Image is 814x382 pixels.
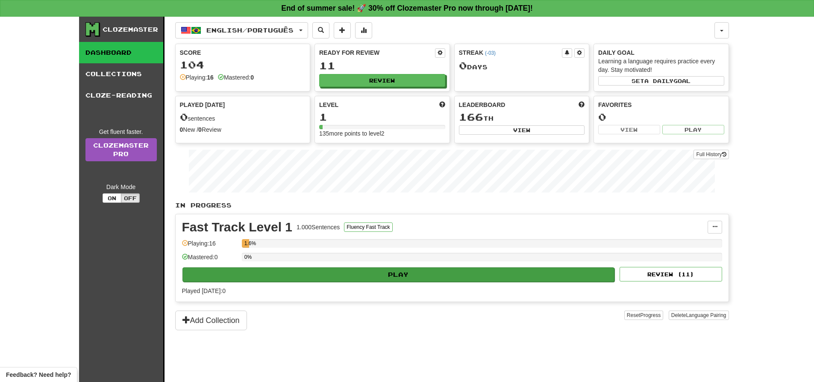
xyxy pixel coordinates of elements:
button: Review [319,74,445,87]
span: 0 [180,111,188,123]
div: Ready for Review [319,48,435,57]
button: Seta dailygoal [598,76,724,86]
div: Mastered: 0 [182,253,238,267]
div: 0 [598,112,724,122]
button: ResetProgress [624,311,663,320]
span: Language Pairing [686,312,726,318]
div: Streak [459,48,562,57]
span: Score more points to level up [439,101,445,109]
div: 1 [319,112,445,122]
button: Off [121,193,140,203]
strong: 0 [180,126,183,133]
span: Progress [640,312,661,318]
button: Fluency Fast Track [344,222,392,232]
div: Favorites [598,101,724,109]
span: a daily [644,78,673,84]
p: In Progress [175,201,729,210]
div: Dark Mode [85,183,157,191]
button: Full History [694,150,729,159]
div: Day s [459,60,585,71]
span: Leaderboard [459,101,505,109]
strong: End of summer sale! 🚀 30% off Clozemaster Pro now through [DATE]! [281,4,533,12]
span: This week in points, UTC [579,101,585,109]
a: ClozemasterPro [85,138,157,161]
div: New / Review [180,125,306,134]
strong: 16 [207,74,214,81]
div: 1.6% [244,239,250,248]
strong: 0 [198,126,202,133]
div: Learning a language requires practice every day. Stay motivated! [598,57,724,74]
span: 0 [459,59,467,71]
button: DeleteLanguage Pairing [669,311,729,320]
button: Play [662,125,724,134]
div: Score [180,48,306,57]
div: Mastered: [218,73,254,82]
div: Playing: [180,73,214,82]
div: 1.000 Sentences [297,223,340,231]
button: Add sentence to collection [334,22,351,38]
strong: 0 [250,74,254,81]
button: Review (11) [620,267,722,281]
button: On [103,193,121,203]
span: 166 [459,111,483,123]
div: th [459,112,585,123]
span: Level [319,101,338,109]
div: Playing: 16 [182,239,238,253]
a: Cloze-Reading [79,85,163,106]
span: Played [DATE] [180,101,225,109]
a: (-03) [485,50,496,56]
div: Fast Track Level 1 [182,221,293,234]
span: Played [DATE]: 0 [182,287,226,294]
button: More stats [355,22,372,38]
span: Open feedback widget [6,370,71,379]
div: 135 more points to level 2 [319,129,445,138]
div: 104 [180,59,306,70]
button: Add Collection [175,311,247,330]
button: English/Português [175,22,308,38]
a: Collections [79,63,163,85]
button: View [459,125,585,135]
span: English / Português [206,27,294,34]
div: Clozemaster [103,25,158,34]
button: Search sentences [312,22,329,38]
div: sentences [180,112,306,123]
button: Play [182,267,615,282]
a: Dashboard [79,42,163,63]
div: Get fluent faster. [85,127,157,136]
div: 11 [319,60,445,71]
button: View [598,125,660,134]
div: Daily Goal [598,48,724,57]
